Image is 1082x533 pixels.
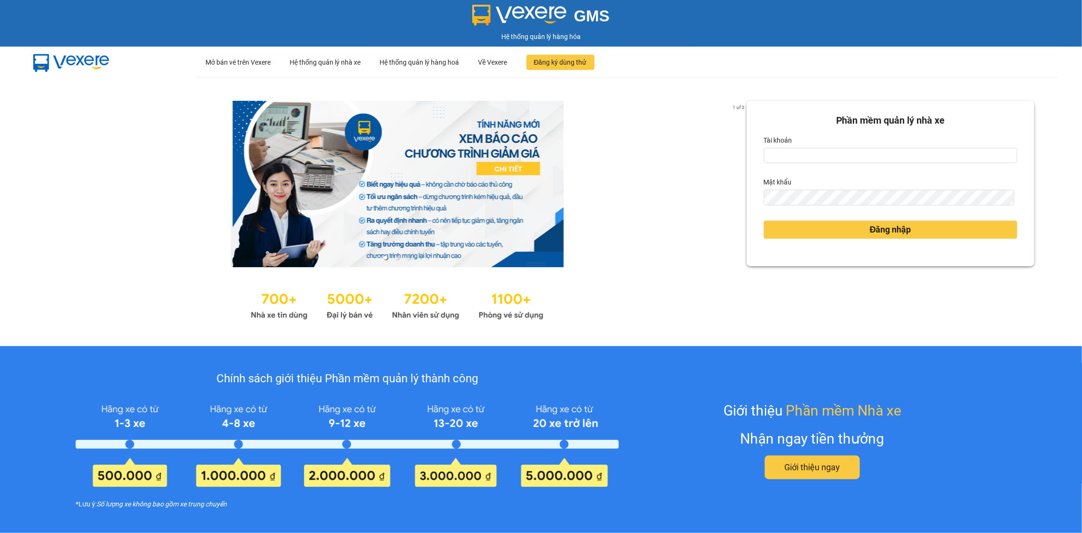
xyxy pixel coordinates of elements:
button: previous slide / item [48,101,61,267]
img: mbUUG5Q.png [24,47,119,78]
img: Statistics.png [251,286,544,322]
div: Hệ thống quản lý hàng hoá [380,47,459,78]
span: GMS [574,7,610,25]
label: Mật khẩu [764,174,792,190]
label: Tài khoản [764,133,792,148]
div: Phần mềm quản lý nhà xe [764,113,1017,128]
div: Chính sách giới thiệu Phần mềm quản lý thành công [76,370,618,388]
li: slide item 3 [407,256,410,260]
img: policy-intruduce-detail.png [76,400,618,487]
li: slide item 1 [384,256,388,260]
span: Đăng ký dùng thử [534,57,587,68]
span: Giới thiệu ngay [785,461,840,474]
span: Đăng nhập [870,223,911,236]
button: next slide / item [733,101,747,267]
div: Giới thiệu [723,399,901,422]
i: Số lượng xe không bao gồm xe trung chuyển [97,499,227,509]
div: *Lưu ý: [76,499,618,509]
a: GMS [472,14,610,22]
div: Hệ thống quản lý hàng hóa [2,31,1080,42]
input: Mật khẩu [764,190,1015,205]
span: Phần mềm Nhà xe [786,399,901,422]
button: Giới thiệu ngay [765,455,860,479]
button: Đăng ký dùng thử [526,55,595,70]
button: Đăng nhập [764,221,1017,239]
input: Tài khoản [764,148,1017,163]
p: 1 of 3 [730,101,747,113]
div: Hệ thống quản lý nhà xe [290,47,361,78]
div: Về Vexere [478,47,507,78]
li: slide item 2 [395,256,399,260]
div: Mở bán vé trên Vexere [206,47,271,78]
div: Nhận ngay tiền thưởng [741,427,885,450]
img: logo 2 [472,5,566,26]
